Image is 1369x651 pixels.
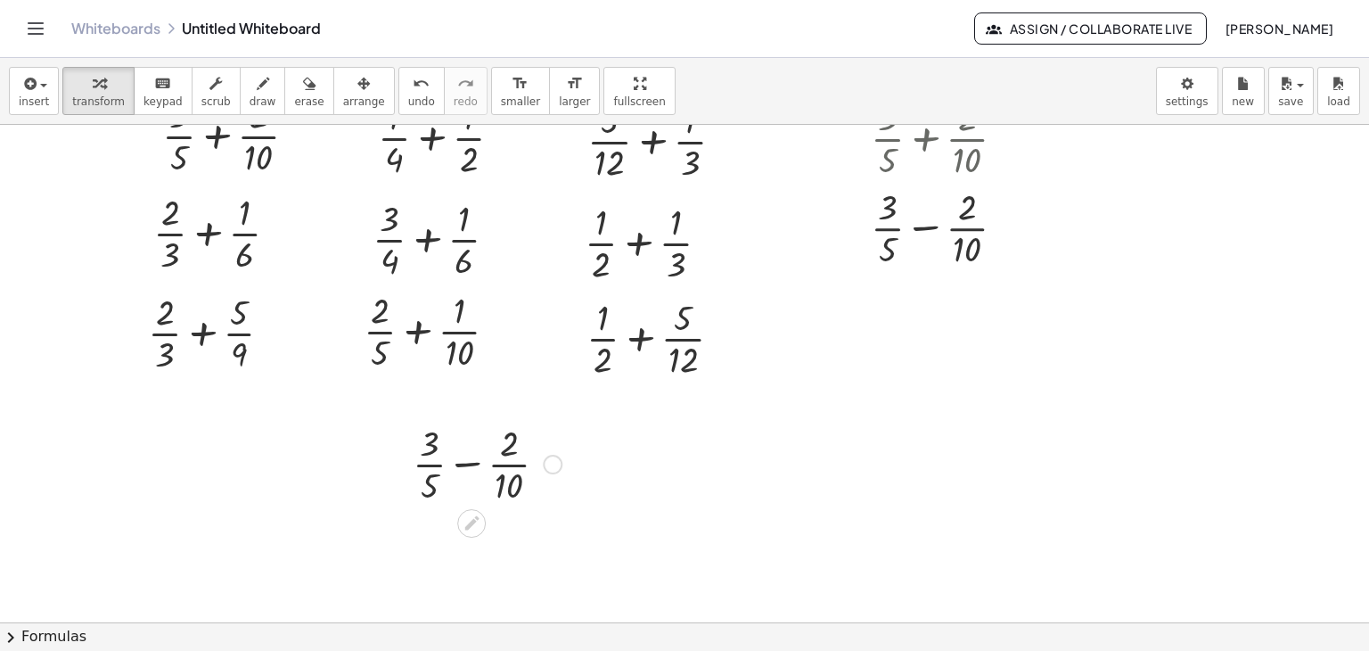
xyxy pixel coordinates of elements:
a: Whiteboards [71,20,160,37]
button: draw [240,67,286,115]
span: fullscreen [613,95,665,108]
span: redo [454,95,478,108]
span: smaller [501,95,540,108]
button: insert [9,67,59,115]
button: scrub [192,67,241,115]
span: Assign / Collaborate Live [989,21,1192,37]
button: erase [284,67,333,115]
span: scrub [201,95,231,108]
span: save [1278,95,1303,108]
button: new [1222,67,1265,115]
button: redoredo [444,67,488,115]
button: [PERSON_NAME] [1210,12,1348,45]
span: draw [250,95,276,108]
span: insert [19,95,49,108]
span: larger [559,95,590,108]
span: keypad [143,95,183,108]
button: Toggle navigation [21,14,50,43]
span: settings [1166,95,1209,108]
button: keyboardkeypad [134,67,193,115]
div: Edit math [457,509,486,538]
span: arrange [343,95,385,108]
button: fullscreen [603,67,675,115]
span: load [1327,95,1350,108]
button: arrange [333,67,395,115]
button: save [1268,67,1314,115]
button: format_sizesmaller [491,67,550,115]
i: format_size [566,73,583,95]
button: settings [1156,67,1218,115]
i: keyboard [154,73,171,95]
span: erase [294,95,324,108]
button: load [1317,67,1360,115]
span: new [1232,95,1254,108]
i: redo [457,73,474,95]
button: transform [62,67,135,115]
i: format_size [512,73,529,95]
button: undoundo [398,67,445,115]
span: [PERSON_NAME] [1225,21,1333,37]
span: undo [408,95,435,108]
i: undo [413,73,430,95]
button: Assign / Collaborate Live [974,12,1207,45]
button: format_sizelarger [549,67,600,115]
span: transform [72,95,125,108]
